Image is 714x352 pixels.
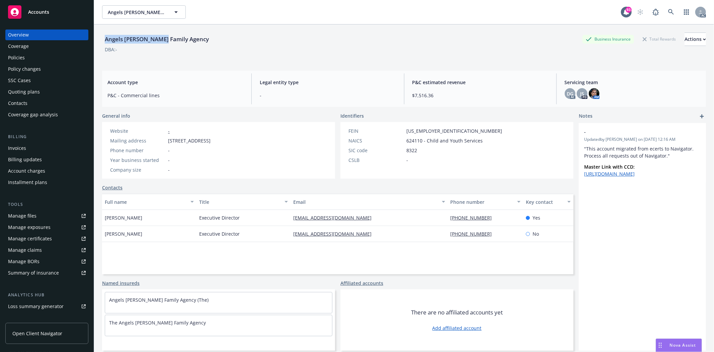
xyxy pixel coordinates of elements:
div: Business Insurance [582,35,634,43]
a: Coverage gap analysis [5,109,88,120]
span: General info [102,112,130,119]
div: Manage exposures [8,222,51,233]
span: Open Client Navigator [12,330,62,337]
div: Contacts [8,98,27,109]
div: Actions [685,33,706,46]
span: [PERSON_NAME] [105,214,142,221]
div: Billing [5,133,88,140]
div: -Updatedby [PERSON_NAME] on [DATE] 12:16 AM"This account migrated from ecerts to Navigator. Proce... [579,123,706,183]
span: Servicing team [565,79,701,86]
div: Full name [105,198,186,206]
div: Overview [8,30,29,40]
div: DBA: - [105,46,117,53]
button: Angels [PERSON_NAME] Family Agency [102,5,186,19]
button: Actions [685,33,706,46]
span: Notes [579,112,592,120]
span: [US_EMPLOYER_IDENTIFICATION_NUMBER] [406,127,502,134]
a: Overview [5,30,88,40]
div: Tools [5,201,88,208]
div: Manage files [8,211,36,221]
span: - [584,128,683,135]
span: Identifiers [340,112,364,119]
a: Manage certificates [5,233,88,244]
span: 624110 - Child and Youth Services [406,137,483,144]
button: Full name [102,194,196,210]
div: Title [199,198,281,206]
div: Company size [110,166,165,173]
a: - [168,128,170,134]
a: Start snowing [634,5,647,19]
span: DG [567,90,573,97]
div: Key contact [526,198,563,206]
span: There are no affiliated accounts yet [411,308,503,316]
strong: Master Link with CCD: [584,164,635,170]
span: - [260,92,396,99]
div: Total Rewards [639,35,679,43]
a: add [698,112,706,120]
a: Loss summary generator [5,301,88,312]
span: - [168,147,170,154]
a: Manage BORs [5,256,88,267]
span: Updated by [PERSON_NAME] on [DATE] 12:16 AM [584,136,701,142]
span: $7,516.36 [412,92,548,99]
div: Phone number [110,147,165,154]
div: Installment plans [8,177,47,188]
a: Installment plans [5,177,88,188]
div: Email [293,198,438,206]
a: [EMAIL_ADDRESS][DOMAIN_NAME] [293,231,377,237]
a: Contacts [5,98,88,109]
button: Nova Assist [656,339,702,352]
div: FEIN [348,127,404,134]
span: 8322 [406,147,417,154]
div: Mailing address [110,137,165,144]
div: Loss summary generator [8,301,64,312]
a: Invoices [5,143,88,154]
button: Email [291,194,448,210]
div: Manage claims [8,245,42,255]
span: P&C - Commercial lines [107,92,243,99]
div: Invoices [8,143,26,154]
a: Add affiliated account [432,325,482,332]
a: Accounts [5,3,88,21]
a: Contacts [102,184,123,191]
a: Manage files [5,211,88,221]
a: Search [664,5,678,19]
span: Account type [107,79,243,86]
div: Quoting plans [8,86,40,97]
div: CSLB [348,157,404,164]
div: NAICS [348,137,404,144]
div: Year business started [110,157,165,164]
div: Drag to move [656,339,664,352]
span: Yes [533,214,540,221]
a: The Angels [PERSON_NAME] Family Agency [109,319,206,326]
span: [STREET_ADDRESS] [168,137,211,144]
div: Manage BORs [8,256,39,267]
div: Coverage [8,41,29,52]
div: Account charges [8,166,45,176]
div: Analytics hub [5,292,88,298]
a: Summary of insurance [5,268,88,278]
a: Switch app [680,5,693,19]
div: Billing updates [8,154,42,165]
a: Policies [5,52,88,63]
span: [PERSON_NAME] [105,230,142,237]
div: Phone number [451,198,513,206]
div: Policy changes [8,64,41,74]
span: No [533,230,539,237]
img: photo [589,88,600,99]
div: Angels [PERSON_NAME] Family Agency [102,35,212,44]
a: Coverage [5,41,88,52]
span: - [168,157,170,164]
span: - [168,166,170,173]
div: SIC code [348,147,404,154]
div: Policies [8,52,25,63]
a: Manage claims [5,245,88,255]
span: Angels [PERSON_NAME] Family Agency [108,9,166,16]
a: SSC Cases [5,75,88,86]
span: Accounts [28,9,49,15]
span: Manage exposures [5,222,88,233]
span: - [406,157,408,164]
a: [EMAIL_ADDRESS][DOMAIN_NAME] [293,215,377,221]
a: Policy changes [5,64,88,74]
a: Account charges [5,166,88,176]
